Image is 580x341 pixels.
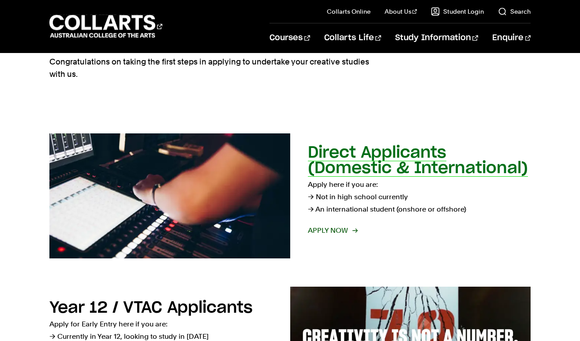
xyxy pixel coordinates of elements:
[395,23,478,53] a: Study Information
[492,23,531,53] a: Enquire
[498,7,531,16] a: Search
[49,133,531,258] a: Direct Applicants (Domestic & International) Apply here if you are:→ Not in high school currently...
[308,178,531,216] p: Apply here if you are: → Not in high school currently → An international student (onshore or offs...
[269,23,310,53] a: Courses
[327,7,370,16] a: Collarts Online
[385,7,417,16] a: About Us
[49,300,253,316] h2: Year 12 / VTAC Applicants
[49,14,162,39] div: Go to homepage
[324,23,381,53] a: Collarts Life
[431,7,484,16] a: Student Login
[308,145,528,176] h2: Direct Applicants (Domestic & International)
[308,224,357,237] span: Apply now
[49,56,371,80] p: Congratulations on taking the first steps in applying to undertake your creative studies with us.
